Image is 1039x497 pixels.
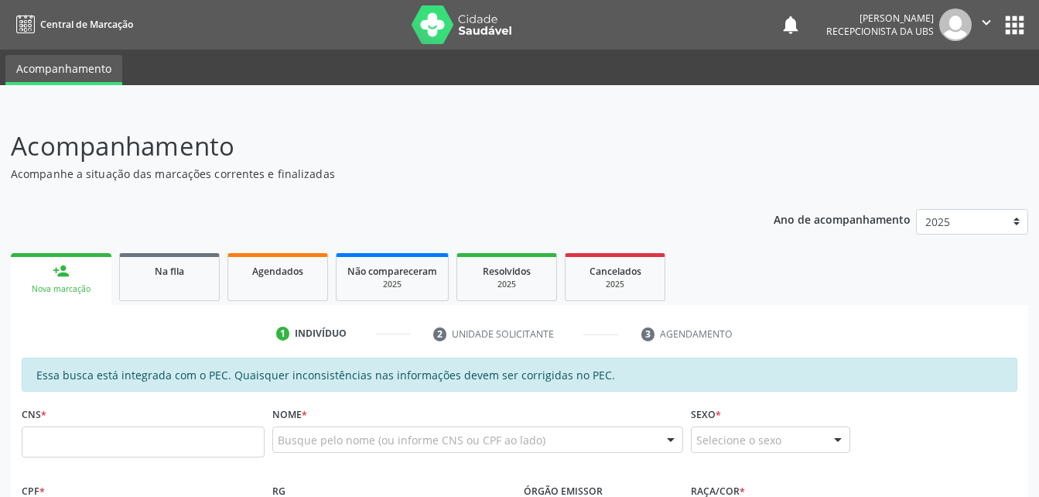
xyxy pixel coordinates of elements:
div: Essa busca está integrada com o PEC. Quaisquer inconsistências nas informações devem ser corrigid... [22,358,1017,392]
button: apps [1001,12,1028,39]
button:  [972,9,1001,41]
span: Selecione o sexo [696,432,781,448]
label: Sexo [691,403,721,427]
div: 1 [276,327,290,341]
label: Nome [272,403,307,427]
p: Acompanhe a situação das marcações correntes e finalizadas [11,166,723,182]
span: Busque pelo nome (ou informe CNS ou CPF ao lado) [278,432,545,448]
span: Central de Marcação [40,18,133,31]
img: img [939,9,972,41]
p: Ano de acompanhamento [774,209,911,228]
span: Na fila [155,265,184,278]
div: 2025 [468,279,545,290]
div: 2025 [347,279,437,290]
span: Não compareceram [347,265,437,278]
a: Central de Marcação [11,12,133,37]
span: Resolvidos [483,265,531,278]
i:  [978,14,995,31]
div: person_add [53,262,70,279]
button: notifications [780,14,801,36]
a: Acompanhamento [5,55,122,85]
div: [PERSON_NAME] [826,12,934,25]
div: 2025 [576,279,654,290]
div: Nova marcação [22,283,101,295]
span: Recepcionista da UBS [826,25,934,38]
label: CNS [22,403,46,427]
span: Cancelados [590,265,641,278]
span: Agendados [252,265,303,278]
div: Indivíduo [295,327,347,341]
p: Acompanhamento [11,127,723,166]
